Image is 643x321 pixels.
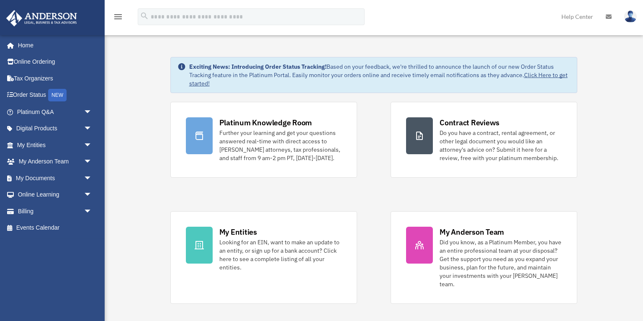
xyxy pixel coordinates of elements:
[6,54,105,70] a: Online Ordering
[6,170,105,186] a: My Documentsarrow_drop_down
[6,153,105,170] a: My Anderson Teamarrow_drop_down
[170,211,357,304] a: My Entities Looking for an EIN, want to make an update to an entity, or sign up for a bank accoun...
[6,186,105,203] a: Online Learningarrow_drop_down
[189,62,571,88] div: Based on your feedback, we're thrilled to announce the launch of our new Order Status Tracking fe...
[391,102,577,178] a: Contract Reviews Do you have a contract, rental agreement, or other legal document you would like...
[6,120,105,137] a: Digital Productsarrow_drop_down
[140,11,149,21] i: search
[84,137,100,154] span: arrow_drop_down
[113,12,123,22] i: menu
[440,238,562,288] div: Did you know, as a Platinum Member, you have an entire professional team at your disposal? Get th...
[219,129,342,162] div: Further your learning and get your questions answered real-time with direct access to [PERSON_NAM...
[219,117,312,128] div: Platinum Knowledge Room
[6,70,105,87] a: Tax Organizers
[219,227,257,237] div: My Entities
[84,170,100,187] span: arrow_drop_down
[6,220,105,236] a: Events Calendar
[84,104,100,121] span: arrow_drop_down
[440,129,562,162] div: Do you have a contract, rental agreement, or other legal document you would like an attorney's ad...
[624,10,637,23] img: User Pic
[6,203,105,220] a: Billingarrow_drop_down
[6,104,105,120] a: Platinum Q&Aarrow_drop_down
[189,71,568,87] a: Click Here to get started!
[6,137,105,153] a: My Entitiesarrow_drop_down
[84,203,100,220] span: arrow_drop_down
[48,89,67,101] div: NEW
[219,238,342,272] div: Looking for an EIN, want to make an update to an entity, or sign up for a bank account? Click her...
[170,102,357,178] a: Platinum Knowledge Room Further your learning and get your questions answered real-time with dire...
[113,15,123,22] a: menu
[6,37,100,54] a: Home
[84,186,100,204] span: arrow_drop_down
[4,10,80,26] img: Anderson Advisors Platinum Portal
[440,227,504,237] div: My Anderson Team
[6,87,105,104] a: Order StatusNEW
[189,63,327,70] strong: Exciting News: Introducing Order Status Tracking!
[84,153,100,171] span: arrow_drop_down
[440,117,499,128] div: Contract Reviews
[391,211,577,304] a: My Anderson Team Did you know, as a Platinum Member, you have an entire professional team at your...
[84,120,100,137] span: arrow_drop_down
